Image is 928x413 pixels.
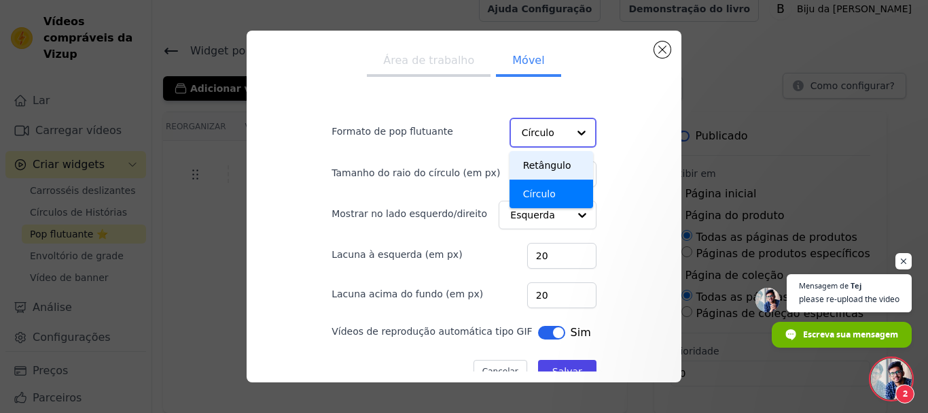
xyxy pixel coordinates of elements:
font: Tamanho do raio do círculo (em px) [332,167,500,178]
span: Escreva sua mensagem [803,323,898,346]
font: Vídeos de reprodução automática tipo GIF [332,326,532,337]
font: Mostrar no lado esquerdo/direito [332,208,487,219]
font: Salvar [552,366,582,377]
font: Retângulo [523,160,571,171]
font: Círculo [523,188,556,199]
font: Móvel [512,54,544,67]
font: Lacuna à esquerda (em px) [332,249,462,260]
font: Sim [571,326,591,339]
span: Mensagem de [799,282,849,289]
font: Cancelar [482,367,518,376]
font: Área de trabalho [383,54,474,67]
font: Lacuna acima do fundo (em px) [332,288,483,299]
font: Formato de pop flutuante [332,126,453,137]
span: Tej [851,282,861,289]
span: please re-upload the video [799,293,899,305]
a: Bate-papo aberto [871,359,912,399]
span: 2 [895,384,914,403]
button: Fechar modal [654,42,671,58]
